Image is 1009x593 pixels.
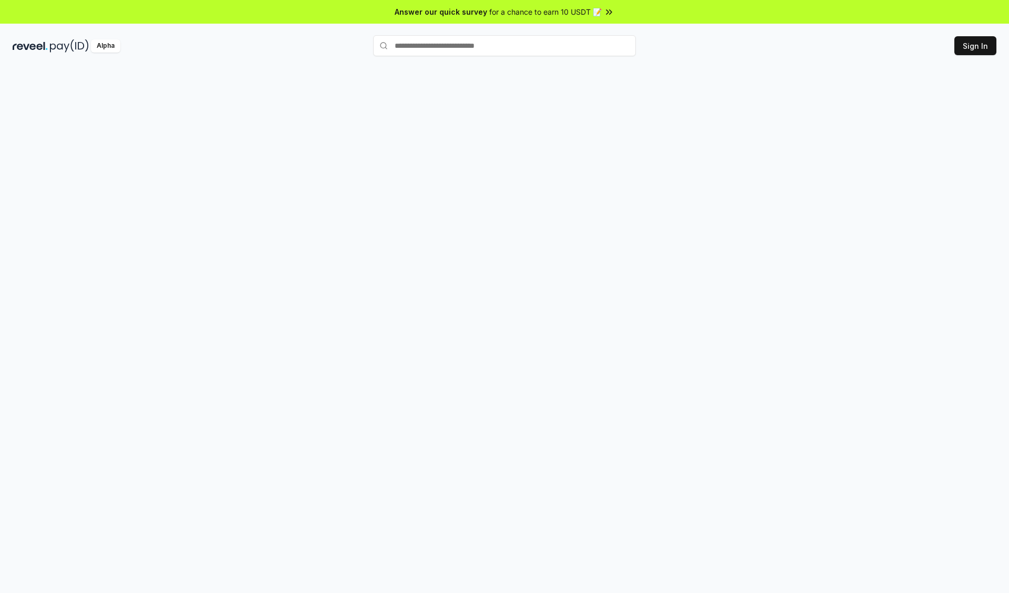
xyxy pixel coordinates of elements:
button: Sign In [954,36,996,55]
img: pay_id [50,39,89,53]
img: reveel_dark [13,39,48,53]
span: Answer our quick survey [395,6,487,17]
div: Alpha [91,39,120,53]
span: for a chance to earn 10 USDT 📝 [489,6,602,17]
